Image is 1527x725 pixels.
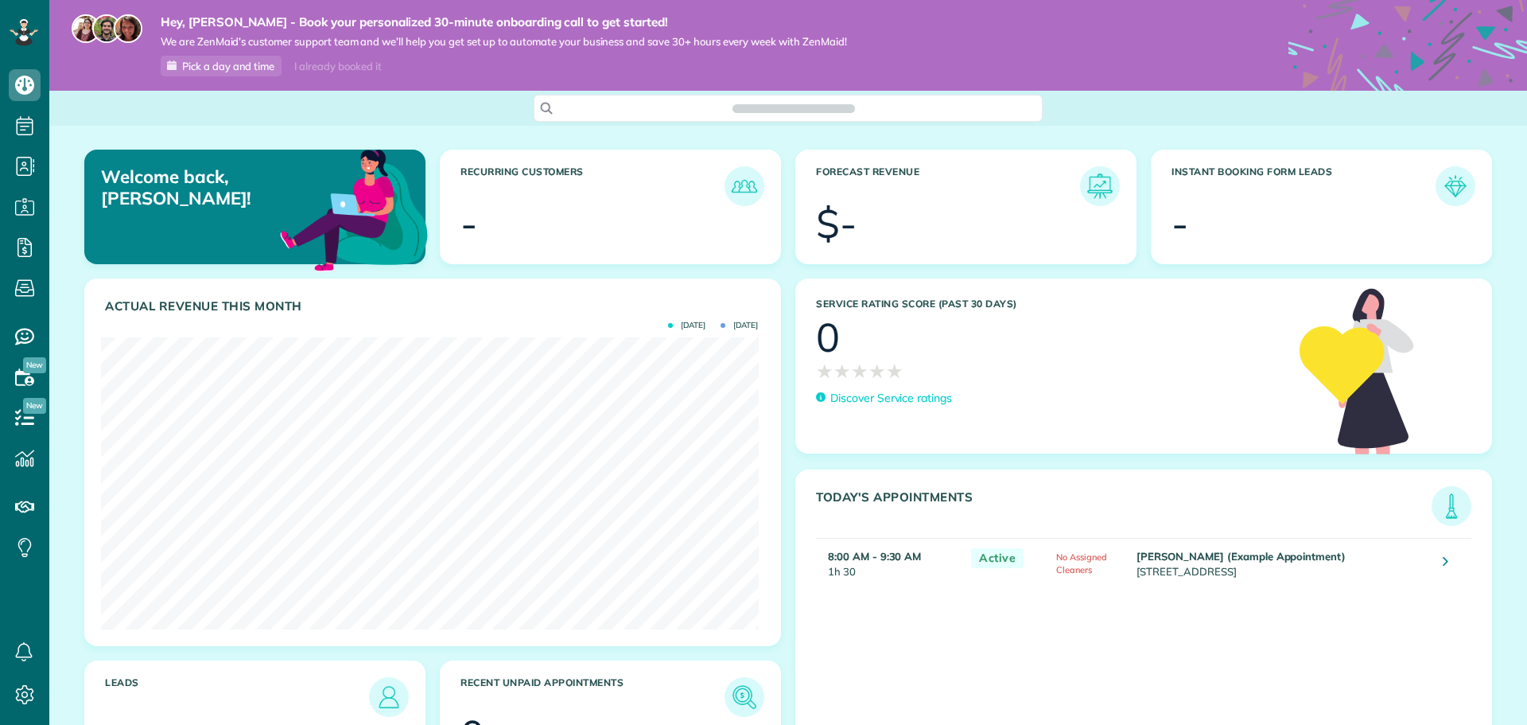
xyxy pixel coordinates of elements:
[816,166,1080,206] h3: Forecast Revenue
[816,357,833,385] span: ★
[721,322,758,329] span: [DATE]
[105,677,369,717] h3: Leads
[816,390,952,407] a: Discover Service ratings
[1137,550,1346,563] strong: [PERSON_NAME] (Example Appointment)
[1084,170,1116,202] img: icon_forecast_revenue-8c13a41c7ed35a8dcfafea3cbb826a0462acb37728057bba2d056411b612bbbe.png
[182,60,274,72] span: Pick a day and time
[729,170,760,202] img: icon_recurring_customers-cf858462ba22bcd05b5a5880d41d6543d210077de5bb9ebc9590e49fd87d84ed.png
[971,548,1024,568] span: Active
[460,677,725,717] h3: Recent unpaid appointments
[816,490,1432,526] h3: Today's Appointments
[851,357,868,385] span: ★
[161,14,847,30] strong: Hey, [PERSON_NAME] - Book your personalized 30-minute onboarding call to get started!
[72,14,100,43] img: maria-72a9807cf96188c08ef61303f053569d2e2a8a1cde33d635c8a3ac13582a053d.jpg
[748,100,838,116] span: Search ZenMaid…
[1171,166,1436,206] h3: Instant Booking Form Leads
[23,398,46,414] span: New
[886,357,903,385] span: ★
[460,204,477,244] div: -
[105,299,764,314] h3: Actual Revenue this month
[729,681,760,713] img: icon_unpaid_appointments-47b8ce3997adf2238b356f14209ab4cced10bd1f174958f3ca8f1d0dd7fffeee.png
[277,131,431,286] img: dashboard_welcome-42a62b7d889689a78055ac9021e634bf52bae3f8056760290aed330b23ab8690.png
[92,14,121,43] img: jorge-587dff0eeaa6aab1f244e6dc62b8924c3b6ad411094392a53c71c6c4a576187d.jpg
[1133,539,1431,588] td: [STREET_ADDRESS]
[460,166,725,206] h3: Recurring Customers
[23,357,46,373] span: New
[828,550,921,563] strong: 8:00 AM - 9:30 AM
[161,56,282,76] a: Pick a day and time
[101,166,317,209] p: Welcome back, [PERSON_NAME]!
[373,681,405,713] img: icon_leads-1bed01f49abd5b7fead27621c3d59655bb73ed531f8eeb49469d10e621d6b896.png
[816,539,963,588] td: 1h 30
[1056,552,1107,575] span: No Assigned Cleaners
[868,357,886,385] span: ★
[1171,204,1188,244] div: -
[816,204,857,244] div: $-
[816,318,840,357] div: 0
[285,57,390,76] div: I already booked it
[114,14,142,43] img: michelle-19f622bdf1676172e81f8f8fba1fb50e276960ebfe0243fe18214015130c80e4.jpg
[1440,170,1471,202] img: icon_form_leads-04211a6a04a5b2264e4ee56bc0799ec3eb69b7e499cbb523a139df1d13a81ae0.png
[833,357,851,385] span: ★
[1436,490,1467,522] img: icon_todays_appointments-901f7ab196bb0bea1936b74009e4eb5ffbc2d2711fa7634e0d609ed5ef32b18b.png
[668,322,705,329] span: [DATE]
[830,390,952,407] p: Discover Service ratings
[161,35,847,49] span: We are ZenMaid’s customer support team and we’ll help you get set up to automate your business an...
[816,298,1284,310] h3: Service Rating score (past 30 days)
